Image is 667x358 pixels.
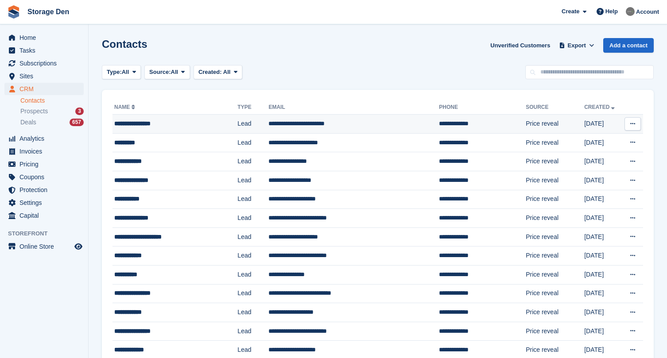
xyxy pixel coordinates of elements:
[526,133,584,152] td: Price reveal
[237,152,268,171] td: Lead
[24,4,73,19] a: Storage Den
[122,68,129,77] span: All
[568,41,586,50] span: Export
[19,184,73,196] span: Protection
[557,38,596,53] button: Export
[194,65,242,80] button: Created: All
[19,158,73,170] span: Pricing
[626,7,635,16] img: Brian Barbour
[584,133,621,152] td: [DATE]
[526,284,584,303] td: Price reveal
[19,70,73,82] span: Sites
[237,209,268,228] td: Lead
[19,196,73,209] span: Settings
[114,104,137,110] a: Name
[237,133,268,152] td: Lead
[237,246,268,266] td: Lead
[237,190,268,209] td: Lead
[237,303,268,322] td: Lead
[526,227,584,246] td: Price reveal
[223,69,231,75] span: All
[19,145,73,158] span: Invoices
[584,303,621,322] td: [DATE]
[584,190,621,209] td: [DATE]
[4,83,84,95] a: menu
[237,265,268,284] td: Lead
[4,209,84,222] a: menu
[144,65,190,80] button: Source: All
[4,240,84,253] a: menu
[20,107,84,116] a: Prospects 3
[20,107,48,115] span: Prospects
[526,171,584,190] td: Price reveal
[8,229,88,238] span: Storefront
[584,104,617,110] a: Created
[584,246,621,266] td: [DATE]
[526,100,584,115] th: Source
[526,209,584,228] td: Price reveal
[526,303,584,322] td: Price reveal
[584,227,621,246] td: [DATE]
[19,44,73,57] span: Tasks
[4,132,84,145] a: menu
[19,57,73,69] span: Subscriptions
[102,38,147,50] h1: Contacts
[584,152,621,171] td: [DATE]
[4,158,84,170] a: menu
[526,265,584,284] td: Price reveal
[439,100,526,115] th: Phone
[171,68,178,77] span: All
[237,171,268,190] td: Lead
[19,83,73,95] span: CRM
[7,5,20,19] img: stora-icon-8386f47178a22dfd0bd8f6a31ec36ba5ce8667c1dd55bd0f319d3a0aa187defe.svg
[237,115,268,134] td: Lead
[603,38,654,53] a: Add a contact
[4,31,84,44] a: menu
[20,96,84,105] a: Contacts
[584,115,621,134] td: [DATE]
[19,31,73,44] span: Home
[70,119,84,126] div: 657
[198,69,222,75] span: Created:
[584,171,621,190] td: [DATE]
[73,241,84,252] a: Preview store
[20,118,84,127] a: Deals 657
[20,118,36,127] span: Deals
[487,38,554,53] a: Unverified Customers
[584,322,621,341] td: [DATE]
[526,246,584,266] td: Price reveal
[605,7,618,16] span: Help
[584,265,621,284] td: [DATE]
[75,108,84,115] div: 3
[526,322,584,341] td: Price reveal
[636,8,659,16] span: Account
[4,57,84,69] a: menu
[526,152,584,171] td: Price reveal
[102,65,141,80] button: Type: All
[526,190,584,209] td: Price reveal
[268,100,439,115] th: Email
[237,227,268,246] td: Lead
[237,322,268,341] td: Lead
[4,44,84,57] a: menu
[107,68,122,77] span: Type:
[237,284,268,303] td: Lead
[149,68,171,77] span: Source:
[19,209,73,222] span: Capital
[19,171,73,183] span: Coupons
[4,145,84,158] a: menu
[526,115,584,134] td: Price reveal
[4,184,84,196] a: menu
[19,132,73,145] span: Analytics
[584,284,621,303] td: [DATE]
[19,240,73,253] span: Online Store
[584,209,621,228] td: [DATE]
[562,7,579,16] span: Create
[4,196,84,209] a: menu
[4,171,84,183] a: menu
[4,70,84,82] a: menu
[237,100,268,115] th: Type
